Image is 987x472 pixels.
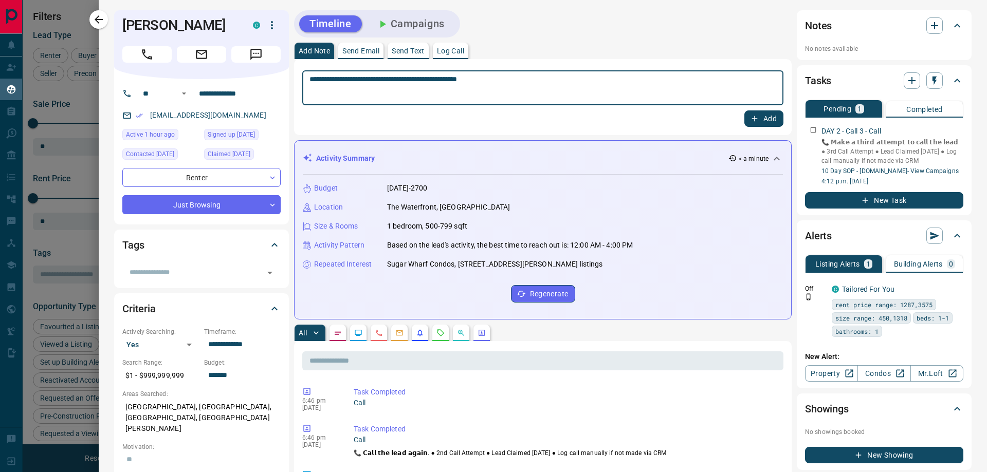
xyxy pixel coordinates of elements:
button: Add [744,110,783,127]
p: Building Alerts [894,260,943,268]
a: Mr.Loft [910,365,963,382]
svg: Notes [334,329,342,337]
div: Tags [122,233,281,257]
p: $1 - $999,999,999 [122,367,199,384]
h2: Alerts [805,228,832,244]
p: [DATE]-2700 [387,183,427,194]
div: Yes [122,336,199,353]
div: Just Browsing [122,195,281,214]
span: Claimed [DATE] [208,149,250,159]
a: Property [805,365,858,382]
button: Timeline [299,15,362,32]
p: 📞 𝗠𝗮𝗸𝗲 𝗮 𝘁𝗵𝗶𝗿𝗱 𝗮𝘁𝘁𝗲𝗺𝗽𝘁 𝘁𝗼 𝗰𝗮𝗹𝗹 𝘁𝗵𝗲 𝗹𝗲𝗮𝗱. ● 3rd Call Attempt ● Lead Claimed [DATE] ● Log call manu... [821,138,963,165]
p: Location [314,202,343,213]
p: DAY 2 - Call 3 - Call [821,126,881,137]
svg: Opportunities [457,329,465,337]
h2: Notes [805,17,832,34]
svg: Listing Alerts [416,329,424,337]
div: Mon Sep 21 2020 [204,129,281,143]
div: Notes [805,13,963,38]
p: Task Completed [354,424,779,435]
svg: Agent Actions [478,329,486,337]
div: Thu Aug 14 2025 [122,129,199,143]
p: Activity Pattern [314,240,364,251]
a: Condos [857,365,910,382]
svg: Lead Browsing Activity [354,329,362,337]
p: Task Completed [354,387,779,398]
p: Actively Searching: [122,327,199,336]
div: Mon Mar 31 2025 [204,148,281,163]
span: Email [177,46,226,63]
h2: Criteria [122,300,156,317]
span: beds: 1-1 [917,313,949,323]
p: 📞 𝗖𝗮𝗹𝗹 𝘁𝗵𝗲 𝗹𝗲𝗮𝗱 𝗮𝗴𝗮𝗶𝗻. ● 2nd Call Attempt ● Lead Claimed [DATE] ‎● Log call manually if not made ... [354,448,779,458]
p: Sugar Wharf Condos, [STREET_ADDRESS][PERSON_NAME] listings [387,259,603,270]
div: condos.ca [253,22,260,29]
p: No notes available [805,44,963,53]
p: No showings booked [805,427,963,437]
span: Message [231,46,281,63]
p: Completed [906,106,943,113]
span: Signed up [DATE] [208,129,255,140]
p: Send Email [342,47,379,54]
button: New Task [805,192,963,209]
svg: Requests [436,329,445,337]
h1: [PERSON_NAME] [122,17,237,33]
p: 1 [857,105,862,112]
span: rent price range: 1287,3575 [835,299,933,310]
p: Add Note [299,47,330,54]
p: All [299,329,307,336]
button: Regenerate [511,285,575,303]
p: Call [354,398,779,408]
p: Size & Rooms [314,221,358,232]
svg: Email Verified [136,112,143,119]
div: condos.ca [832,286,839,293]
p: 6:46 pm [302,397,338,404]
p: Send Text [392,47,425,54]
p: The Waterfront, [GEOGRAPHIC_DATA] [387,202,510,213]
p: [DATE] [302,441,338,448]
div: Alerts [805,223,963,248]
span: Active 1 hour ago [126,129,175,140]
span: bathrooms: 1 [835,326,879,336]
p: Call [354,435,779,445]
p: Areas Searched: [122,389,281,399]
p: Activity Summary [316,153,375,164]
button: Campaigns [366,15,455,32]
a: [EMAIL_ADDRESS][DOMAIN_NAME] [150,111,266,119]
span: Call [122,46,172,63]
p: Search Range: [122,358,199,367]
p: Motivation: [122,442,281,451]
p: 6:46 pm [302,434,338,441]
p: [GEOGRAPHIC_DATA], [GEOGRAPHIC_DATA], [GEOGRAPHIC_DATA], [GEOGRAPHIC_DATA][PERSON_NAME] [122,399,281,437]
p: Log Call [437,47,464,54]
p: New Alert: [805,351,963,362]
p: 4:12 p.m. [DATE] [821,177,963,186]
div: Tasks [805,68,963,93]
button: Open [178,87,190,100]
p: 1 bedroom, 500-799 sqft [387,221,467,232]
div: Wed Aug 02 2023 [122,148,199,163]
button: Open [263,266,277,280]
span: size range: 450,1318 [835,313,907,323]
h2: Tasks [805,72,831,89]
svg: Calls [375,329,383,337]
p: Timeframe: [204,327,281,336]
div: Renter [122,168,281,187]
a: Tailored For You [842,285,894,293]
p: 1 [866,260,870,268]
p: Repeated Interest [314,259,372,270]
svg: Emails [395,329,404,337]
span: Contacted [DATE] [126,149,174,159]
p: [DATE] [302,404,338,411]
p: Budget [314,183,338,194]
svg: Push Notification Only [805,293,812,300]
h2: Showings [805,401,849,417]
p: < a minute [739,154,769,163]
div: Criteria [122,296,281,321]
p: Pending [824,105,851,112]
p: 0 [949,260,953,268]
div: Activity Summary< a minute [303,149,783,168]
div: Showings [805,397,963,421]
p: Based on the lead's activity, the best time to reach out is: 12:00 AM - 4:00 PM [387,240,633,251]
